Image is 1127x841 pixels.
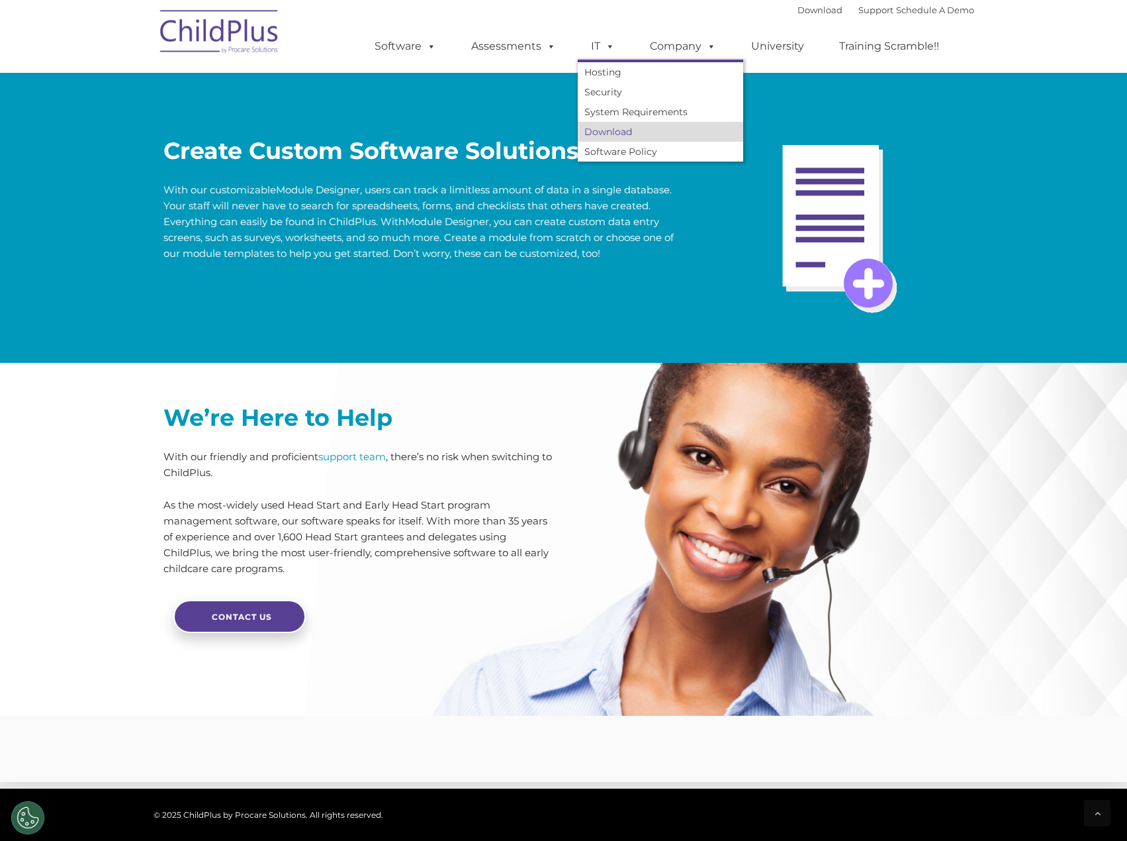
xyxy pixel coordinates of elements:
a: University [738,33,817,60]
a: Module Designer [405,215,489,228]
a: Module Designer [276,183,360,196]
p: As the most-widely used Head Start and Early Head Start program management software, our software... [163,497,554,577]
a: System Requirements [578,102,743,122]
a: Hosting [578,62,743,82]
strong: Create Custom Software Solutions [163,136,579,165]
font: | [797,5,974,15]
img: Report-Custom-cropped3.gif [710,86,964,340]
a: Software [361,33,449,60]
span: © 2025 ChildPlus by Procare Solutions. All rights reserved. [154,810,383,820]
img: ChildPlus by Procare Solutions [154,1,286,67]
span: With our customizable , users can track a limitless amount of data in a single database. Your sta... [163,183,674,260]
p: With our friendly and proficient , there’s no risk when switching to ChildPlus. [163,449,554,481]
a: support team [318,450,386,463]
a: Company [637,33,729,60]
strong: We’re Here to Help [163,403,392,432]
a: Assessments [458,33,569,60]
button: Cookies Settings [11,801,44,834]
a: IT [578,33,628,60]
a: Schedule A Demo [896,5,974,15]
a: Security [578,82,743,102]
a: Training Scramble!! [826,33,952,60]
a: Software Policy [578,142,743,162]
a: Download [797,5,842,15]
span: Contact Us [212,612,272,622]
a: Download [578,122,743,142]
a: Support [858,5,893,15]
a: Contact Us [173,600,306,633]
